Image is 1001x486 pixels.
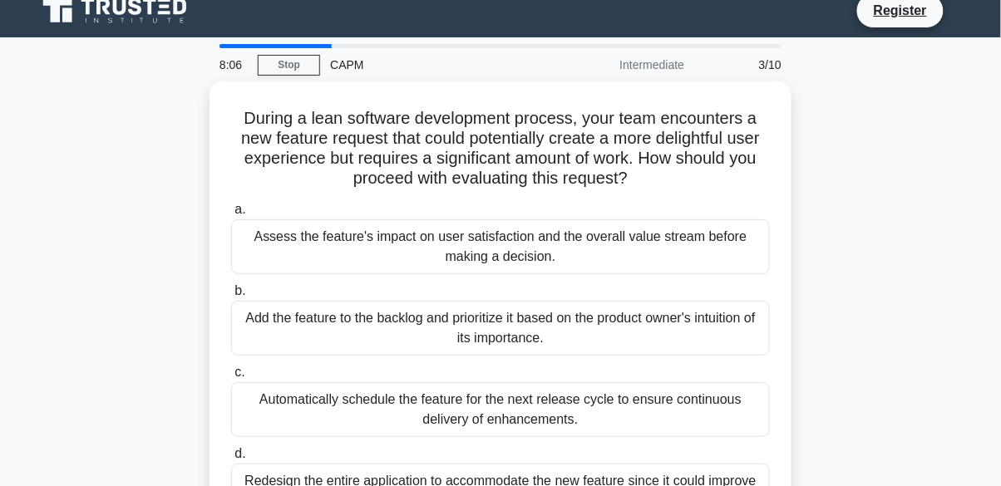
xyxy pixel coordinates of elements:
h5: During a lean software development process, your team encounters a new feature request that could... [229,108,772,189]
div: Intermediate [549,48,694,81]
span: b. [234,283,245,297]
div: CAPM [320,48,549,81]
div: Add the feature to the backlog and prioritize it based on the product owner's intuition of its im... [231,301,770,356]
div: 3/10 [694,48,791,81]
a: Stop [258,55,320,76]
span: d. [234,446,245,460]
div: Automatically schedule the feature for the next release cycle to ensure continuous delivery of en... [231,382,770,437]
div: 8:06 [210,48,258,81]
span: c. [234,365,244,379]
div: Assess the feature's impact on user satisfaction and the overall value stream before making a dec... [231,219,770,274]
span: a. [234,202,245,216]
